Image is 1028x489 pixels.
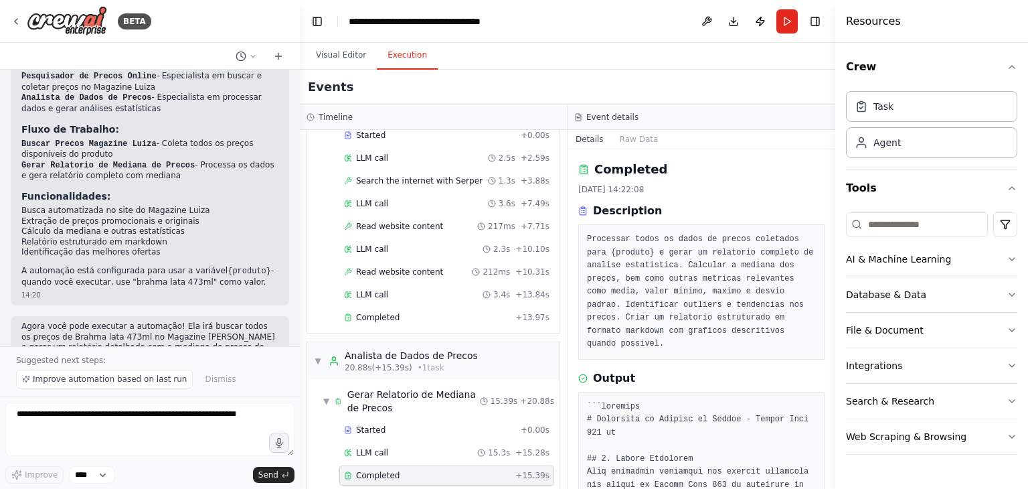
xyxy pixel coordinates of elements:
span: 3.6s [499,198,515,209]
strong: Fluxo de Trabalho: [21,124,119,135]
span: + 13.84s [515,289,549,300]
li: Cálculo da mediana e outras estatísticas [21,226,278,237]
span: + 2.59s [521,153,549,163]
button: Tools [846,169,1017,207]
li: Extração de preços promocionais e originais [21,216,278,227]
h4: Resources [846,13,901,29]
button: Web Scraping & Browsing [846,419,1017,454]
span: Started [356,425,385,435]
span: 3.4s [493,289,510,300]
li: Relatório estruturado em markdown [21,237,278,248]
span: 15.39s [491,396,518,407]
li: - Coleta todos os preços disponíveis do produto [21,139,278,160]
button: Search & Research [846,384,1017,419]
button: Hide right sidebar [806,12,825,31]
span: + 20.88s [520,396,554,407]
button: Send [253,467,294,483]
span: LLM call [356,244,388,255]
img: Logo [27,6,107,36]
button: Crew [846,48,1017,86]
li: - Especialista em buscar e coletar preços no Magazine Luiza [21,71,278,92]
span: ▼ [314,356,322,366]
code: {produto} [228,267,271,276]
code: Gerar Relatorio de Mediana de Precos [21,161,195,170]
span: + 7.49s [521,198,549,209]
h3: Event details [586,112,638,123]
span: + 15.39s [515,470,549,481]
span: Search the internet with Serper [356,176,483,186]
span: Started [356,130,385,141]
button: Improve [5,466,64,484]
span: LLM call [356,198,388,209]
span: ▼ [323,396,329,407]
div: Analista de Dados de Precos [345,349,478,362]
span: 20.88s (+15.39s) [345,362,412,373]
span: 1.3s [499,176,515,186]
nav: breadcrumb [349,15,499,28]
p: Suggested next steps: [16,355,284,366]
h3: Output [593,370,635,387]
span: 217ms [488,221,515,232]
span: Send [258,470,278,480]
div: Crew [846,86,1017,169]
li: Identificação das melhores ofertas [21,247,278,258]
h3: Description [593,203,662,219]
p: A automação está configurada para usar a variável - quando você executar, use "brahma lata 473ml"... [21,266,278,287]
span: LLM call [356,289,388,300]
button: Execution [377,42,438,70]
button: Details [568,130,612,149]
button: Switch to previous chat [230,48,262,64]
button: File & Document [846,313,1017,348]
h2: Completed [594,160,667,179]
button: Database & Data [846,277,1017,312]
button: AI & Machine Learning [846,242,1017,277]
li: Busca automatizada no site do Magazine Luiza [21,206,278,216]
span: + 10.31s [515,267,549,277]
li: - Especialista em processar dados e gerar análises estatísticas [21,92,278,114]
span: Improve automation based on last run [33,374,187,385]
button: Dismiss [198,370,242,389]
span: + 10.10s [515,244,549,255]
span: 2.3s [493,244,510,255]
button: Hide left sidebar [308,12,327,31]
span: Completed [356,312,400,323]
button: Start a new chat [268,48,289,64]
span: LLM call [356,447,388,458]
button: Click to speak your automation idea [269,433,289,453]
div: Task [873,100,893,113]
div: Gerar Relatorio de Mediana de Precos [347,388,480,415]
p: Agora você pode executar a automação! Ela irá buscar todos os preços de Brahma lata 473ml no Maga... [21,322,278,363]
div: Agent [873,136,901,149]
span: Dismiss [205,374,236,385]
span: + 7.71s [521,221,549,232]
div: Tools [846,207,1017,466]
strong: Funcionalidades: [21,191,110,202]
li: - Processa os dados e gera relatório completo com mediana [21,160,278,182]
code: Analista de Dados de Precos [21,93,151,102]
div: 14:20 [21,290,278,300]
button: Improve automation based on last run [16,370,193,389]
span: Read website content [356,221,443,232]
span: Read website content [356,267,443,277]
span: + 0.00s [521,425,549,435]
h3: Timeline [319,112,353,123]
span: 212ms [483,267,510,277]
h2: Events [308,78,353,96]
button: Visual Editor [305,42,377,70]
button: Integrations [846,348,1017,383]
span: 2.5s [499,153,515,163]
span: Improve [25,470,58,480]
span: + 15.28s [515,447,549,458]
code: Pesquisador de Precos Online [21,72,157,81]
span: + 3.88s [521,176,549,186]
div: [DATE] 14:22:08 [578,184,825,195]
span: LLM call [356,153,388,163]
span: + 13.97s [515,312,549,323]
code: Buscar Precos Magazine Luiza [21,139,157,149]
span: 15.3s [488,447,510,458]
div: BETA [118,13,151,29]
button: Raw Data [612,130,667,149]
span: + 0.00s [521,130,549,141]
span: Completed [356,470,400,481]
pre: Processar todos os dados de precos coletados para {produto} e gerar um relatorio completo de anal... [587,233,816,351]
